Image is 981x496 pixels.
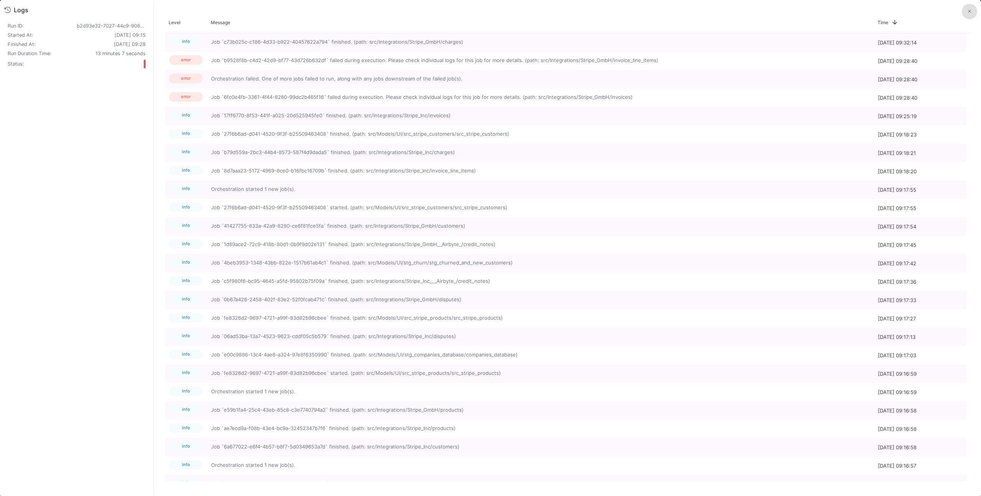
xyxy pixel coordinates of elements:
[211,185,869,193] span: Orchestration started 1 new job(s).
[169,442,203,451] span: info
[874,52,970,70] div: [DATE] 09:28:40
[874,457,970,475] div: [DATE] 09:16:57
[211,130,869,138] span: Job `27f6b6ad-d041-4520-9f3f-b25509463408` finished. (path: src/Models/UI/src_stripe_customers/sr...
[874,309,970,328] div: [DATE] 09:17:27
[169,239,203,249] span: info
[211,295,869,304] span: Job `0b67a426-2458-402f-83e2-52f0fcab471c` finished. (path: src/Integrations/Stripe_GmbH/disputes)
[874,365,970,383] div: [DATE] 09:16:59
[169,202,203,212] span: info
[874,144,970,162] div: [DATE] 09:18:21
[211,442,869,451] span: Job `6a677022-e6f4-4b57-b8f7-5d0349653a7d` finished. (path: src/Integrations/Stripe_Inc/customers)
[874,33,970,52] div: [DATE] 09:32:14
[169,276,203,286] span: info
[211,314,869,322] span: Job `fe8326d2-9697-4721-a99f-83d82b96cbee` finished. (path: src/Models/UI/src_stripe_products/src...
[8,41,77,48] div: Finished At:
[211,240,869,248] span: Job `1d89ace2-72c9-418b-80d1-0b9f9d02e131` finished. (path: src/Integrations/Stripe_GmbH__Airbyte...
[211,166,869,175] span: Job `8d7aaa23-5172-4969-8ce0-b16fbc16709b` finished. (path: src/Integrations/Stripe_Inc/invoice_l...
[169,92,203,102] span: error
[169,386,203,396] span: info
[874,181,970,199] div: [DATE] 09:17:55
[874,70,970,89] div: [DATE] 09:28:40
[211,203,869,212] span: Job `27f6b6ad-d041-4520-9f3f-b25509463408` started. (path: src/Models/UI/src_stripe_customers/src...
[874,383,970,401] div: [DATE] 09:16:59
[77,23,146,29] div: b2d93e32-7027-44c9-9069-9e7ed5456eca
[874,199,970,217] div: [DATE] 09:17:55
[169,368,203,378] span: info
[169,294,203,304] span: info
[211,93,869,101] span: Job `6fc0e4fb-3361-4f44-8260-99dc2b465f16` failed during execution. Please check individual logs ...
[211,387,869,396] span: Orchestration started 1 new job(s).
[114,41,146,47] span: [DATE] 09:28
[874,346,970,365] div: [DATE] 09:17:03
[211,369,869,377] span: Job `fe8326d2-9697-4721-a99f-83d82b96cbee` started. (path: src/Models/UI/src_stripe_products/src_...
[169,129,203,138] span: info
[169,184,203,194] span: info
[169,166,203,175] span: info
[874,273,970,291] div: [DATE] 09:17:36
[211,148,869,156] span: Job `b79d559a-2bc3-44b4-8573-587f4d9dada5` finished. (path: src/Integrations/Stripe_Inc/charges)
[211,38,869,46] span: Job `c73b025c-c186-4d33-b922-40457622a794` finished. (path: src/Integrations/Stripe_GmbH/charges)
[211,20,230,25] span: Message
[169,147,203,157] span: info
[169,313,203,322] span: info
[211,461,869,469] span: Orchestration started 1 new job(s).
[874,236,970,254] div: [DATE] 09:17:45
[874,401,970,420] div: [DATE] 09:16:58
[169,110,203,120] span: info
[8,24,77,28] div: Run ID:
[169,37,203,46] span: info
[211,56,869,64] span: Job `b9528f8b-c4d2-42d9-bf77-43d726b632df` failed during execution. Please check individual logs ...
[211,479,869,488] span: Job `4beb3953-1348-43bb-822e-1517b61ab4c1` started. (path: src/Models/UI/stg_churn/stg_churned_an...
[169,405,203,414] span: info
[878,20,888,25] span: Time
[211,406,869,414] span: Job `e59b1fa4-25c4-43eb-85c8-c3e7740794a2` finished. (path: src/Integrations/Stripe_GmbH/products)
[874,328,970,346] div: [DATE] 09:17:13
[169,460,203,470] span: info
[8,32,77,38] div: Started At:
[211,258,869,267] span: Job `4beb3953-1348-43bb-822e-1517b61ab4c1` finished. (path: src/Models/UI/stg_churn/stg_churned_a...
[169,258,203,267] span: info
[169,20,180,25] span: Level
[169,55,203,65] span: error
[169,74,203,83] span: error
[874,420,970,438] div: [DATE] 09:16:58
[874,217,970,236] div: [DATE] 09:17:54
[874,254,970,273] div: [DATE] 09:17:42
[874,475,970,493] div: [DATE] 09:16:57
[874,89,970,107] div: [DATE] 09:28:40
[8,61,77,67] div: Status:
[211,277,869,285] span: Job `c5f980f6-bc95-4645-a5fd-95802b75f09a` finished. (path: src/Integrations/Stripe_Inc___Airbyte...
[211,332,869,340] span: Job `06ad53ba-13a7-4523-9623-cddf05c5b579` finished. (path: src/Integrations/Stripe_Inc/disputes)
[211,350,869,359] span: Job `e00c9886-13c4-4ae8-a324-97e8f6350990` finished. (path: src/Models/UI/stg_companies_database/...
[211,424,869,432] span: Job `ae7ecd9a-f08b-43e4-bc9a-32452347b7f6` finished. (path: src/Integrations/Stripe_Inc/products)
[874,162,970,181] div: [DATE] 09:18:20
[169,423,203,433] span: info
[169,221,203,230] span: info
[169,350,203,359] span: info
[169,331,203,341] span: info
[874,438,970,457] div: [DATE] 09:16:58
[211,74,869,83] span: Orchestration failed. One of more jobs failed to run, along with any jobs downstream of the faile...
[14,6,28,14] div: Logs
[211,222,869,230] span: Job `41427755-833a-42a9-8280-ce6f81fce5fa` finished. (path: src/Integrations/Stripe_GmbH/customers)
[169,478,203,488] span: info
[211,111,869,120] span: Job `17ff6770-8f53-441f-a025-20d525945fe0` finished. (path: src/Integrations/Stripe_Inc/invoices)
[115,32,146,38] span: [DATE] 09:15
[874,125,970,144] div: [DATE] 09:18:23
[8,51,77,57] div: Run Duration Time:
[874,107,970,125] div: [DATE] 09:25:19
[874,291,970,309] div: [DATE] 09:17:33
[95,51,146,56] span: 13 minutes 7 seconds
